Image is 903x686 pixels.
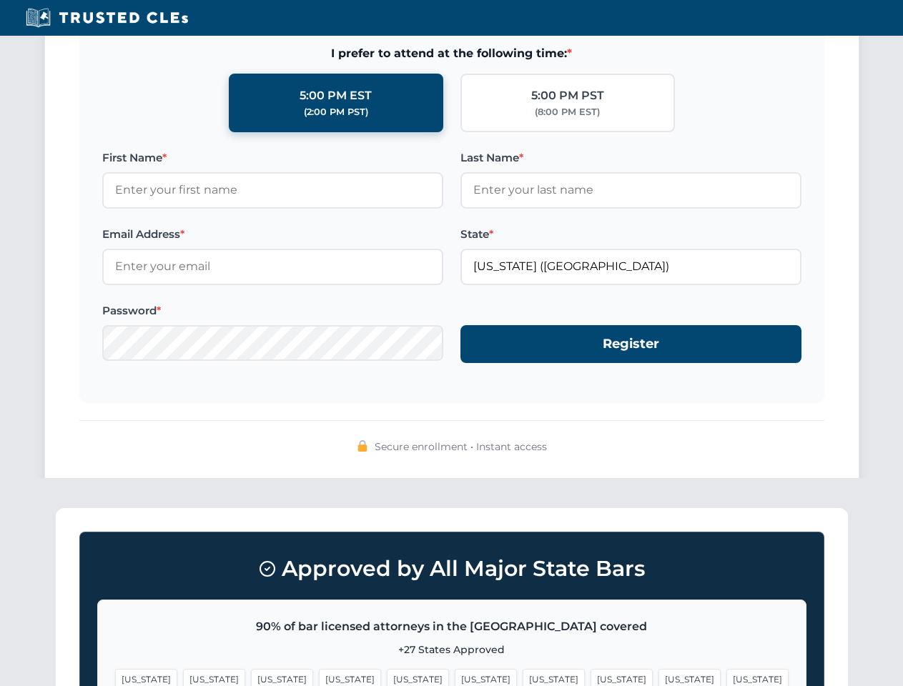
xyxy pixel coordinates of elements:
[460,249,801,284] input: Florida (FL)
[102,249,443,284] input: Enter your email
[535,105,600,119] div: (8:00 PM EST)
[300,86,372,105] div: 5:00 PM EST
[115,617,789,636] p: 90% of bar licensed attorneys in the [GEOGRAPHIC_DATA] covered
[460,226,801,243] label: State
[97,550,806,588] h3: Approved by All Major State Bars
[531,86,604,105] div: 5:00 PM PST
[460,149,801,166] label: Last Name
[102,44,801,63] span: I prefer to attend at the following time:
[460,325,801,363] button: Register
[102,226,443,243] label: Email Address
[115,642,789,657] p: +27 States Approved
[21,7,192,29] img: Trusted CLEs
[102,302,443,319] label: Password
[102,172,443,208] input: Enter your first name
[460,172,801,208] input: Enter your last name
[375,439,547,454] span: Secure enrollment • Instant access
[304,105,368,119] div: (2:00 PM PST)
[357,440,368,452] img: 🔒
[102,149,443,166] label: First Name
